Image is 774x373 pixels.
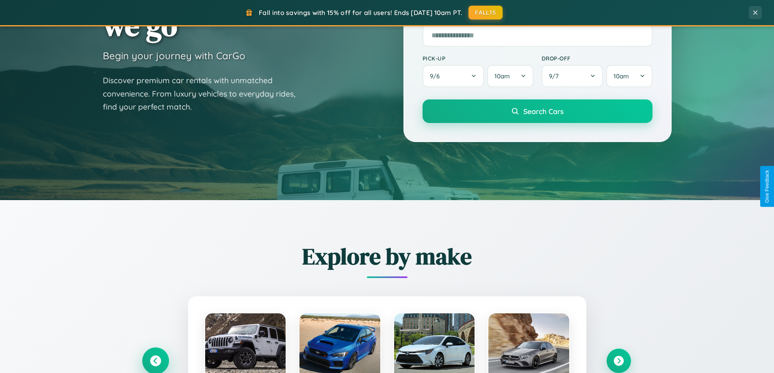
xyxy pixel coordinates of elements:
[430,72,444,80] span: 9 / 6
[764,170,770,203] div: Give Feedback
[542,55,653,62] label: Drop-off
[423,99,653,123] button: Search Cars
[143,241,631,272] h2: Explore by make
[423,65,484,87] button: 9/6
[549,72,563,80] span: 9 / 7
[487,65,533,87] button: 10am
[259,9,462,17] span: Fall into savings with 15% off for all users! Ends [DATE] 10am PT.
[542,65,603,87] button: 9/7
[494,72,510,80] span: 10am
[523,107,564,116] span: Search Cars
[606,65,652,87] button: 10am
[614,72,629,80] span: 10am
[423,55,533,62] label: Pick-up
[468,6,503,19] button: FALL15
[103,50,245,62] h3: Begin your journey with CarGo
[103,74,306,114] p: Discover premium car rentals with unmatched convenience. From luxury vehicles to everyday rides, ...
